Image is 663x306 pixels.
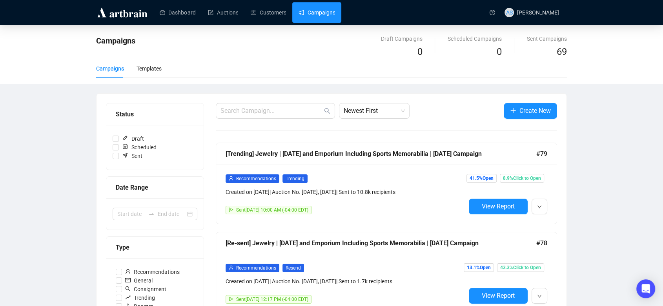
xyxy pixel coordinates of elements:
span: Newest First [344,103,405,118]
div: Scheduled Campaigns [448,34,502,43]
span: Trending [122,293,158,302]
span: View Report [482,203,515,210]
span: #79 [536,149,547,159]
div: Open Intercom Messenger [636,279,655,298]
span: 43.3% Click to Open [497,263,544,272]
input: Start date [117,210,145,218]
span: to [148,211,155,217]
div: Type [116,243,194,252]
div: Created on [DATE] | Auction No. [DATE], [DATE] | Sent to 1.7k recipients [226,277,466,286]
span: user [229,176,233,181]
span: 0 [417,46,423,57]
span: Resend [282,264,304,272]
span: search [324,108,330,114]
button: View Report [469,199,528,214]
span: user [229,265,233,270]
input: End date [158,210,186,218]
input: Search Campaign... [220,106,322,116]
span: AS [506,8,513,17]
span: plus [510,107,516,114]
a: [Trending] Jewelry | [DATE] and Emporium Including Sports Memorabilia | [DATE] Campaign#79userRec... [216,143,557,224]
div: Templates [137,64,162,73]
span: Recommendations [122,268,183,276]
button: View Report [469,288,528,304]
span: Campaigns [96,36,135,45]
a: Auctions [208,2,238,23]
button: Create New [504,103,557,119]
span: 69 [557,46,567,57]
span: Trending [282,174,308,183]
span: search [125,286,131,292]
span: Recommendations [236,176,276,181]
span: General [122,276,156,285]
span: [PERSON_NAME] [517,9,559,16]
div: Status [116,109,194,119]
a: Dashboard [160,2,195,23]
div: Created on [DATE] | Auction No. [DATE], [DATE] | Sent to 10.8k recipients [226,188,466,196]
div: [Re-sent] Jewelry | [DATE] and Emporium Including Sports Memorabilia | [DATE] Campaign [226,238,536,248]
span: rise [125,295,131,300]
span: 13.1% Open [464,263,494,272]
div: [Trending] Jewelry | [DATE] and Emporium Including Sports Memorabilia | [DATE] Campaign [226,149,536,159]
a: Campaigns [299,2,335,23]
span: down [537,205,542,209]
span: Sent [DATE] 10:00 AM (-04:00 EDT) [236,207,308,213]
div: Date Range [116,183,194,192]
span: down [537,294,542,299]
span: Sent [DATE] 12:17 PM (-04:00 EDT) [236,297,308,302]
span: View Report [482,292,515,299]
div: Draft Campaigns [381,34,423,43]
span: 41.5% Open [466,174,497,183]
span: Sent [119,152,146,160]
span: send [229,207,233,212]
span: Draft [119,134,147,143]
span: Create New [519,106,551,116]
span: user [125,269,131,274]
span: question-circle [490,10,495,15]
span: #78 [536,238,547,248]
span: mail [125,277,131,283]
div: Campaigns [96,64,124,73]
img: logo [96,6,149,19]
span: Consignment [122,285,169,293]
span: 8.9% Click to Open [500,174,544,183]
a: Customers [251,2,286,23]
div: Sent Campaigns [527,34,567,43]
span: send [229,297,233,301]
span: Scheduled [119,143,160,152]
span: 0 [497,46,502,57]
span: Recommendations [236,265,276,271]
span: swap-right [148,211,155,217]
